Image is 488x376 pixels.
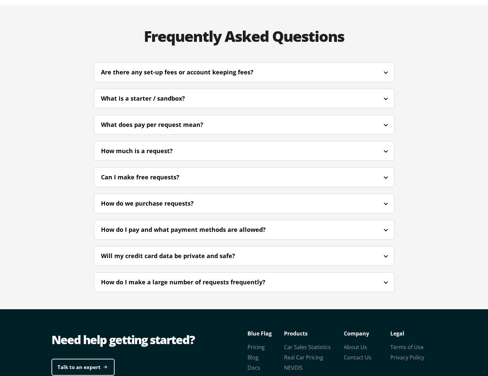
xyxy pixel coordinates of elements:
[94,143,394,159] div: How much is a request?
[101,68,271,77] div: Are there any set-up fees or account keeping fees?
[390,343,424,351] a: Terms of Use
[284,329,344,338] p: Products
[344,343,367,351] a: About Us
[247,354,258,361] a: Blog
[94,91,394,106] div: What is a starter / sandbox?
[51,331,244,348] div: Need help getting started?
[94,64,394,80] div: Are there any set-up fees or account keeping fees?
[344,354,371,361] a: Contact Us
[101,94,203,103] div: What is a starter / sandbox?
[94,222,394,237] div: How do I pay and what payment methods are allowed?
[87,16,401,56] h2: Frequently Asked Questions
[390,354,424,361] a: Privacy Policy
[344,329,390,338] p: Company
[101,251,253,260] div: Will my credit card data be private and safe?
[247,364,260,371] a: Docs
[94,196,394,211] div: How do we purchase requests?
[390,329,437,338] p: Legal
[101,146,191,155] div: How much is a request?
[247,329,284,338] p: Blue Flag
[247,343,265,351] a: Pricing
[94,117,394,133] div: What does pay per request mean?
[101,120,221,129] div: What does pay per request mean?
[101,225,284,234] div: How do I pay and what payment methods are allowed?
[284,364,303,371] a: NEVDIS
[94,274,394,290] div: How do I make a large number of requests frequently?
[284,354,323,361] a: Real Car Pricing
[101,173,197,182] div: Can I make free requests?
[51,359,115,376] a: Talk to an expert
[101,199,212,208] div: How do we purchase requests?
[101,278,283,287] div: How do I make a large number of requests frequently?
[94,169,394,185] div: Can I make free requests?
[94,248,394,264] div: Will my credit card data be private and safe?
[284,343,331,351] a: Car Sales Statistics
